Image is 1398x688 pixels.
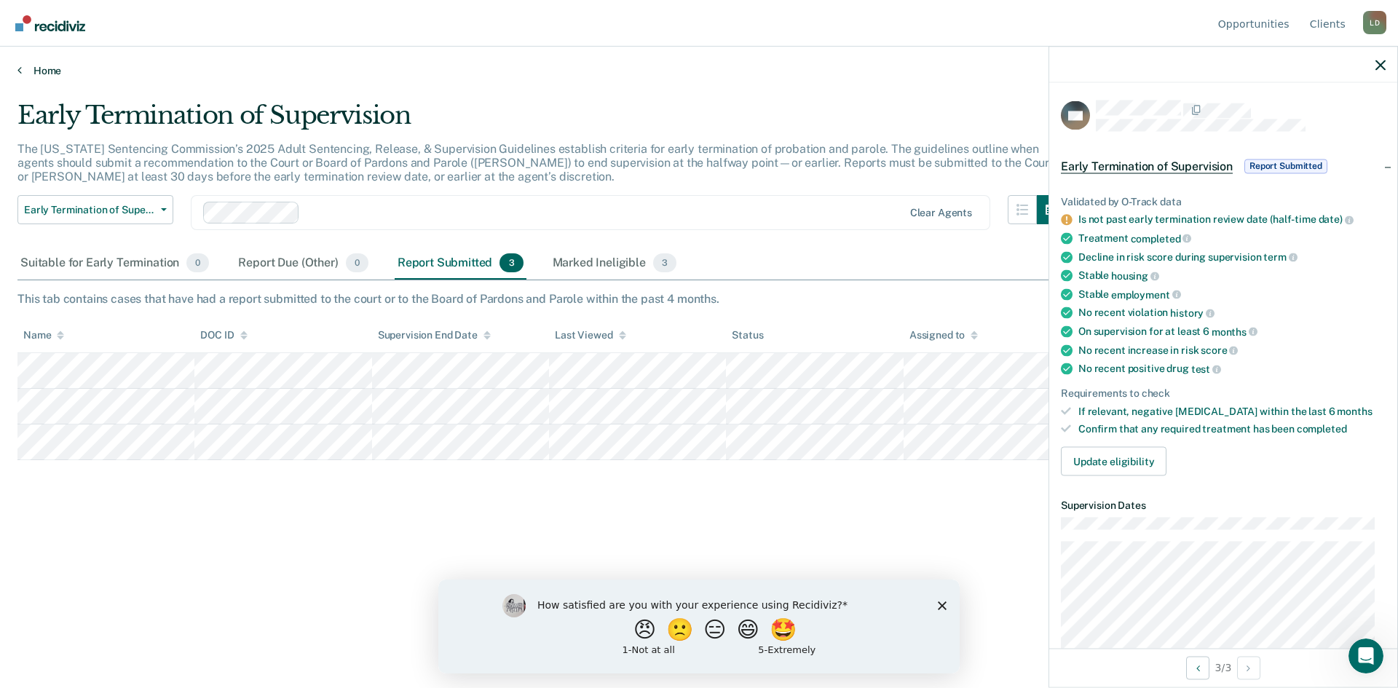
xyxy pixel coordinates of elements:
[910,207,972,219] div: Clear agents
[1078,288,1386,301] div: Stable
[1263,251,1297,263] span: term
[1131,232,1192,244] span: completed
[1078,325,1386,338] div: On supervision for at least 6
[555,329,625,341] div: Last Viewed
[1111,269,1159,281] span: housing
[1061,499,1386,512] dt: Supervision Dates
[653,253,676,272] span: 3
[200,329,247,341] div: DOC ID
[1078,269,1386,282] div: Stable
[15,15,85,31] img: Recidiviz
[1078,405,1386,417] div: If relevant, negative [MEDICAL_DATA] within the last 6
[17,64,1381,77] a: Home
[1078,344,1386,357] div: No recent increase in risk
[1244,159,1327,173] span: Report Submitted
[378,329,491,341] div: Supervision End Date
[1363,11,1386,34] div: L D
[1061,159,1233,173] span: Early Termination of Supervision
[17,142,1054,183] p: The [US_STATE] Sentencing Commission’s 2025 Adult Sentencing, Release, & Supervision Guidelines e...
[1170,307,1215,319] span: history
[235,248,371,280] div: Report Due (Other)
[438,580,960,673] iframe: Survey by Kim from Recidiviz
[1061,195,1386,207] div: Validated by O-Track data
[1061,447,1166,476] button: Update eligibility
[1186,656,1209,679] button: Previous Opportunity
[1337,405,1372,416] span: months
[1078,307,1386,320] div: No recent violation
[17,248,212,280] div: Suitable for Early Termination
[1061,387,1386,399] div: Requirements to check
[1212,325,1257,337] span: months
[1078,232,1386,245] div: Treatment
[186,253,209,272] span: 0
[499,253,523,272] span: 3
[395,248,526,280] div: Report Submitted
[1348,638,1383,673] iframe: Intercom live chat
[1201,344,1238,356] span: score
[1111,288,1180,300] span: employment
[1078,250,1386,264] div: Decline in risk score during supervision
[1078,423,1386,435] div: Confirm that any required treatment has been
[346,253,368,272] span: 0
[17,292,1381,306] div: This tab contains cases that have had a report submitted to the court or to the Board of Pardons ...
[1049,143,1397,189] div: Early Termination of SupervisionReport Submitted
[550,248,680,280] div: Marked Ineligible
[1363,11,1386,34] button: Profile dropdown button
[1078,213,1386,226] div: Is not past early termination review date (half-time date)
[1297,423,1347,435] span: completed
[17,100,1066,142] div: Early Termination of Supervision
[1237,656,1260,679] button: Next Opportunity
[23,329,64,341] div: Name
[909,329,978,341] div: Assigned to
[1078,363,1386,376] div: No recent positive drug
[24,204,155,216] span: Early Termination of Supervision
[1191,363,1221,374] span: test
[1049,648,1397,687] div: 3 / 3
[732,329,763,341] div: Status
